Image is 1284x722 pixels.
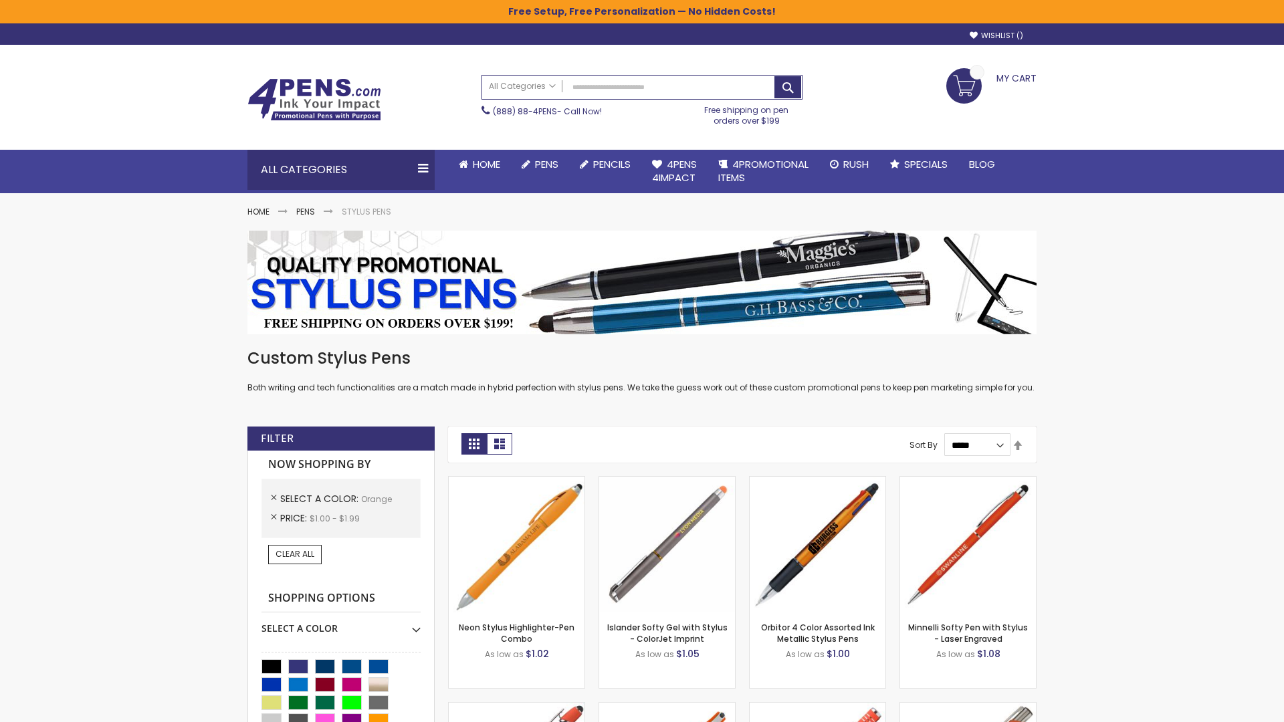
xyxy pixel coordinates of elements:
[261,612,421,635] div: Select A Color
[641,150,708,193] a: 4Pens4impact
[261,584,421,613] strong: Shopping Options
[296,206,315,217] a: Pens
[599,702,735,713] a: Avendale Velvet Touch Stylus Gel Pen-Orange
[750,702,885,713] a: Marin Softy Pen with Stylus - Laser Engraved-Orange
[489,81,556,92] span: All Categories
[958,150,1006,179] a: Blog
[361,493,392,505] span: Orange
[261,451,421,479] strong: Now Shopping by
[342,206,391,217] strong: Stylus Pens
[247,150,435,190] div: All Categories
[936,648,975,660] span: As low as
[268,545,322,564] a: Clear All
[599,477,735,612] img: Islander Softy Gel with Stylus - ColorJet Imprint-Orange
[652,157,697,185] span: 4Pens 4impact
[247,231,1037,334] img: Stylus Pens
[280,511,310,525] span: Price
[535,157,558,171] span: Pens
[635,648,674,660] span: As low as
[280,492,361,505] span: Select A Color
[482,76,562,98] a: All Categories
[900,702,1036,713] a: Tres-Chic Softy Brights with Stylus Pen - Laser-Orange
[718,157,809,185] span: 4PROMOTIONAL ITEMS
[526,647,549,660] span: $1.02
[247,348,1037,394] div: Both writing and tech functionalities are a match made in hybrid perfection with stylus pens. We ...
[676,647,700,660] span: $1.05
[819,150,879,179] a: Rush
[969,157,995,171] span: Blog
[461,433,487,455] strong: Grid
[750,477,885,612] img: Orbitor 4 Color Assorted Ink Metallic Stylus Pens-Orange
[493,106,557,117] a: (888) 88-4PENS
[449,702,584,713] a: 4P-MS8B-Orange
[448,150,511,179] a: Home
[827,647,850,660] span: $1.00
[593,157,631,171] span: Pencils
[261,431,294,446] strong: Filter
[310,513,360,524] span: $1.00 - $1.99
[599,476,735,487] a: Islander Softy Gel with Stylus - ColorJet Imprint-Orange
[493,106,602,117] span: - Call Now!
[761,622,875,644] a: Orbitor 4 Color Assorted Ink Metallic Stylus Pens
[908,622,1028,644] a: Minnelli Softy Pen with Stylus - Laser Engraved
[473,157,500,171] span: Home
[970,31,1023,41] a: Wishlist
[900,477,1036,612] img: Minnelli Softy Pen with Stylus - Laser Engraved-Orange
[708,150,819,193] a: 4PROMOTIONALITEMS
[247,206,270,217] a: Home
[843,157,869,171] span: Rush
[276,548,314,560] span: Clear All
[569,150,641,179] a: Pencils
[909,439,938,451] label: Sort By
[511,150,569,179] a: Pens
[247,78,381,121] img: 4Pens Custom Pens and Promotional Products
[879,150,958,179] a: Specials
[449,477,584,612] img: Neon Stylus Highlighter-Pen Combo-Orange
[247,348,1037,369] h1: Custom Stylus Pens
[977,647,1000,660] span: $1.08
[786,648,825,660] span: As low as
[691,100,803,126] div: Free shipping on pen orders over $199
[485,648,524,660] span: As low as
[904,157,948,171] span: Specials
[607,622,728,644] a: Islander Softy Gel with Stylus - ColorJet Imprint
[900,476,1036,487] a: Minnelli Softy Pen with Stylus - Laser Engraved-Orange
[459,622,574,644] a: Neon Stylus Highlighter-Pen Combo
[449,476,584,487] a: Neon Stylus Highlighter-Pen Combo-Orange
[750,476,885,487] a: Orbitor 4 Color Assorted Ink Metallic Stylus Pens-Orange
